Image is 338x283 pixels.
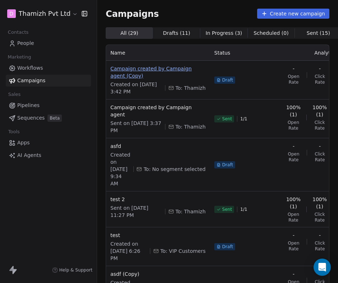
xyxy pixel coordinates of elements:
[293,143,294,150] span: -
[175,208,206,215] span: To: Thamizh
[286,120,301,131] span: Open Rate
[17,152,41,159] span: AI Agents
[6,137,91,149] a: Apps
[312,196,327,210] span: 100% (1)
[17,40,34,47] span: People
[6,75,91,87] a: Campaigns
[6,37,91,49] a: People
[240,207,247,212] span: 1 / 1
[52,267,92,273] a: Help & Support
[9,8,77,20] button: DThamizh Pvt Ltd
[286,240,301,252] span: Open Rate
[312,120,327,131] span: Click Rate
[106,45,210,61] th: Name
[110,120,162,134] span: Sent on [DATE] 3:37 PM
[293,232,294,239] span: -
[313,151,327,163] span: Click Rate
[175,84,206,92] span: To: Thamizh
[319,232,321,239] span: -
[307,29,330,37] span: Sent ( 15 )
[9,10,13,17] span: D
[312,104,327,118] span: 100% (1)
[6,149,91,161] a: AI Agents
[314,259,331,276] div: Open Intercom Messenger
[17,77,45,84] span: Campaigns
[110,204,162,219] span: Sent on [DATE] 11:27 PM
[5,52,34,62] span: Marketing
[110,240,147,262] span: Created on [DATE] 6:26 PM
[5,27,32,38] span: Contacts
[313,74,327,85] span: Click Rate
[110,81,162,95] span: Created on [DATE] 3:42 PM
[222,116,232,122] span: Sent
[5,89,24,100] span: Sales
[222,77,233,83] span: Draft
[319,65,321,72] span: -
[110,232,206,239] span: test
[222,162,233,168] span: Draft
[313,240,327,252] span: Click Rate
[210,45,282,61] th: Status
[312,212,327,223] span: Click Rate
[222,244,233,250] span: Draft
[6,62,91,74] a: Workflows
[143,166,205,173] span: To: No segment selected
[253,29,289,37] span: Scheduled ( 0 )
[59,267,92,273] span: Help & Support
[6,99,91,111] a: Pipelines
[286,151,301,163] span: Open Rate
[319,143,321,150] span: -
[106,9,159,19] span: Campaigns
[286,196,301,210] span: 100% (1)
[110,65,206,79] span: Campaign created by Campaign agent (Copy)
[17,139,30,147] span: Apps
[17,114,45,122] span: Sequences
[160,247,206,255] span: To: VIP Customers
[110,143,206,150] span: asfd
[5,126,23,137] span: Tools
[206,29,242,37] span: In Progress ( 3 )
[19,9,71,18] span: Thamizh Pvt Ltd
[110,104,206,118] span: Campaign created by Campaign agent
[17,64,43,72] span: Workflows
[222,207,232,212] span: Sent
[286,104,301,118] span: 100% (1)
[163,29,190,37] span: Drafts ( 11 )
[47,115,62,122] span: Beta
[110,151,131,187] span: Created on [DATE] 9:34 AM
[293,65,294,72] span: -
[110,196,206,203] span: test 2
[175,123,206,130] span: To: Thamizh
[240,116,247,122] span: 1 / 1
[293,270,294,278] span: -
[286,212,301,223] span: Open Rate
[17,102,40,109] span: Pipelines
[257,9,329,19] button: Create new campaign
[286,74,301,85] span: Open Rate
[6,112,91,124] a: SequencesBeta
[110,270,206,278] span: asdf (Copy)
